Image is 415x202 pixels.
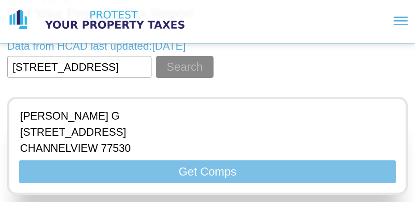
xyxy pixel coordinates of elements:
[7,40,408,52] p: Data from HCAD last updated: [DATE]
[20,110,131,122] p: [PERSON_NAME] G
[156,56,214,78] button: Search
[20,142,131,155] p: CHANNELVIEW 77530
[19,160,396,183] button: Get Comps
[7,9,193,31] a: logo logo text
[7,9,29,31] img: logo
[7,56,151,78] input: Enter Property Address
[37,9,193,31] img: logo text
[20,126,131,138] p: [STREET_ADDRESS]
